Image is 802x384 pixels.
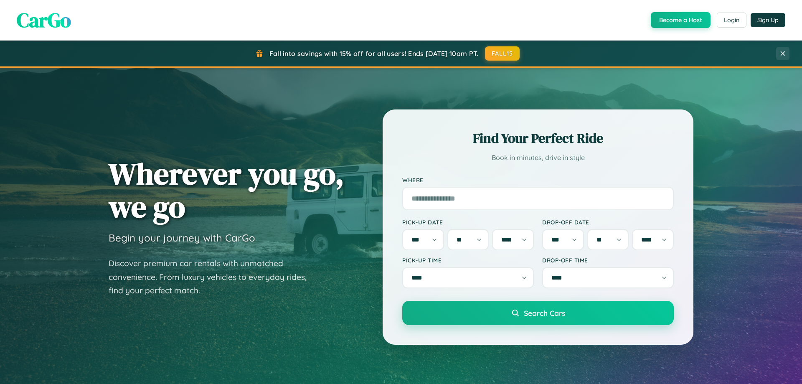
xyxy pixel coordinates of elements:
span: Search Cars [524,308,565,318]
label: Pick-up Time [402,257,534,264]
button: FALL15 [485,46,520,61]
label: Pick-up Date [402,219,534,226]
p: Discover premium car rentals with unmatched convenience. From luxury vehicles to everyday rides, ... [109,257,317,298]
label: Drop-off Date [542,219,674,226]
button: Sign Up [751,13,785,27]
button: Search Cars [402,301,674,325]
span: Fall into savings with 15% off for all users! Ends [DATE] 10am PT. [269,49,479,58]
label: Drop-off Time [542,257,674,264]
h1: Wherever you go, we go [109,157,344,223]
span: CarGo [17,6,71,34]
h2: Find Your Perfect Ride [402,129,674,147]
p: Book in minutes, drive in style [402,152,674,164]
button: Become a Host [651,12,711,28]
label: Where [402,176,674,183]
button: Login [717,13,746,28]
h3: Begin your journey with CarGo [109,231,255,244]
